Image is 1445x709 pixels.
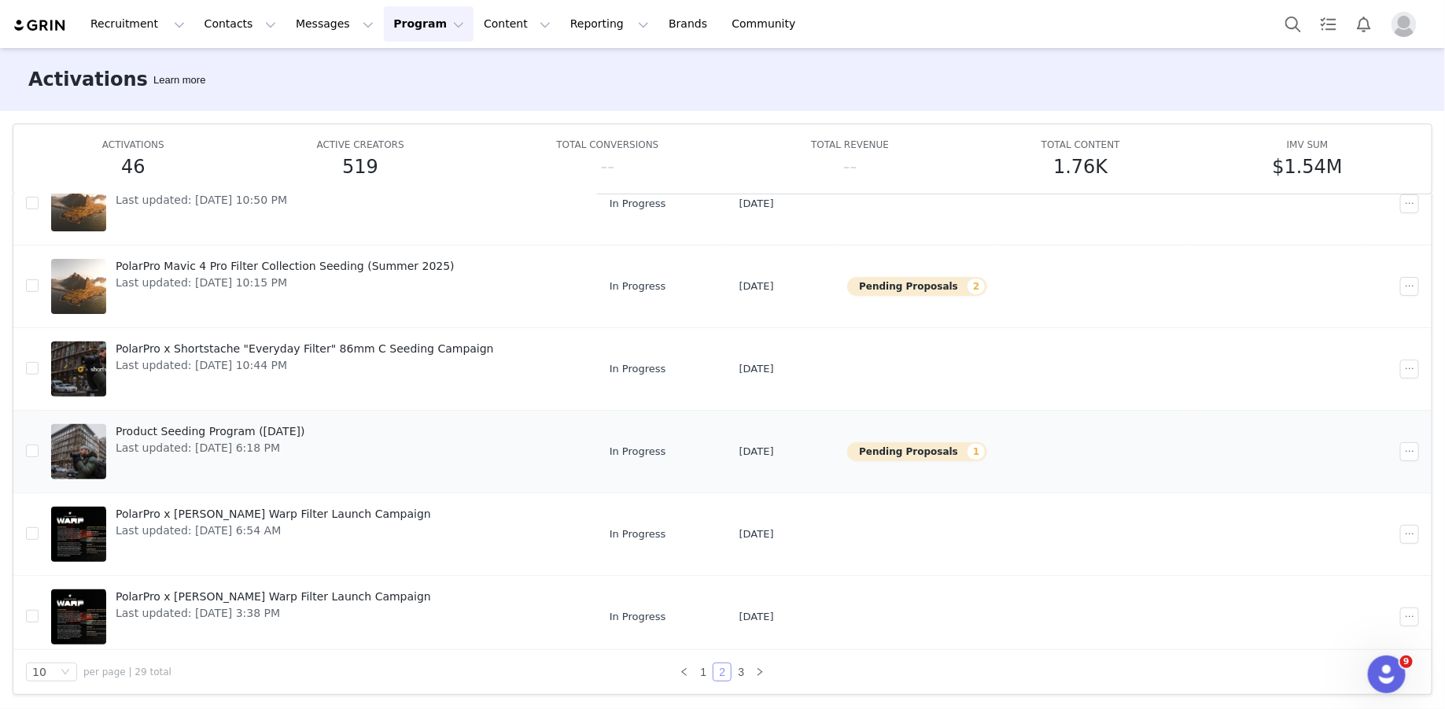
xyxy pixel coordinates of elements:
[601,153,614,181] h5: --
[659,6,721,42] a: Brands
[610,196,666,212] span: In Progress
[81,6,194,42] button: Recruitment
[739,361,774,377] span: [DATE]
[694,663,713,681] li: 1
[847,277,987,296] button: Pending Proposals2
[51,255,584,318] a: PolarPro Mavic 4 Pro Filter Collection Seeding (Summer 2025)Last updated: [DATE] 10:15 PM
[51,420,584,483] a: Product Seeding Program ([DATE])Last updated: [DATE] 6:18 PM
[32,663,46,681] div: 10
[811,139,889,150] span: TOTAL REVENUE
[750,663,769,681] li: Next Page
[317,139,404,150] span: ACTIVE CREATORS
[116,440,305,456] span: Last updated: [DATE] 6:18 PM
[51,585,584,648] a: PolarPro x [PERSON_NAME] Warp Filter Launch CampaignLast updated: [DATE] 3:38 PM
[732,663,750,681] a: 3
[561,6,658,42] button: Reporting
[342,153,378,181] h5: 519
[739,526,774,542] span: [DATE]
[51,503,584,566] a: PolarPro x [PERSON_NAME] Warp Filter Launch CampaignLast updated: [DATE] 6:54 AM
[739,609,774,625] span: [DATE]
[61,667,70,678] i: icon: down
[1392,12,1417,37] img: placeholder-profile.jpg
[680,667,689,677] i: icon: left
[723,6,813,42] a: Community
[150,72,208,88] div: Tooltip anchor
[847,442,987,461] button: Pending Proposals1
[116,506,431,523] span: PolarPro x [PERSON_NAME] Warp Filter Launch Campaign
[116,192,571,209] span: Last updated: [DATE] 10:50 PM
[1368,655,1406,693] iframe: Intercom live chat
[713,663,731,681] a: 2
[116,258,455,275] span: PolarPro Mavic 4 Pro Filter Collection Seeding (Summer 2025)
[1273,153,1343,181] h5: $1.54M
[286,6,383,42] button: Messages
[116,523,431,539] span: Last updated: [DATE] 6:54 AM
[739,279,774,294] span: [DATE]
[1311,6,1346,42] a: Tasks
[695,663,712,681] a: 1
[610,361,666,377] span: In Progress
[1400,655,1413,668] span: 9
[13,18,68,33] img: grin logo
[384,6,474,42] button: Program
[116,275,455,291] span: Last updated: [DATE] 10:15 PM
[116,423,305,440] span: Product Seeding Program ([DATE])
[474,6,560,42] button: Content
[610,609,666,625] span: In Progress
[28,65,148,94] h3: Activations
[116,589,431,605] span: PolarPro x [PERSON_NAME] Warp Filter Launch Campaign
[116,357,494,374] span: Last updated: [DATE] 10:44 PM
[755,667,765,677] i: icon: right
[121,153,146,181] h5: 46
[51,172,584,235] a: Last updated: [DATE] 10:50 PM
[1347,6,1381,42] button: Notifications
[1276,6,1310,42] button: Search
[116,605,431,622] span: Last updated: [DATE] 3:38 PM
[556,139,658,150] span: TOTAL CONVERSIONS
[739,444,774,460] span: [DATE]
[102,139,164,150] span: ACTIVATIONS
[739,196,774,212] span: [DATE]
[675,663,694,681] li: Previous Page
[1041,139,1120,150] span: TOTAL CONTENT
[610,444,666,460] span: In Progress
[116,341,494,357] span: PolarPro x Shortstache "Everyday Filter" 86mm C Seeding Campaign
[732,663,750,681] li: 3
[195,6,286,42] button: Contacts
[610,526,666,542] span: In Progress
[83,665,171,679] span: per page | 29 total
[1382,12,1432,37] button: Profile
[610,279,666,294] span: In Progress
[51,338,584,401] a: PolarPro x Shortstache "Everyday Filter" 86mm C Seeding CampaignLast updated: [DATE] 10:44 PM
[1053,153,1108,181] h5: 1.76K
[1287,139,1329,150] span: IMV SUM
[843,153,857,181] h5: --
[713,663,732,681] li: 2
